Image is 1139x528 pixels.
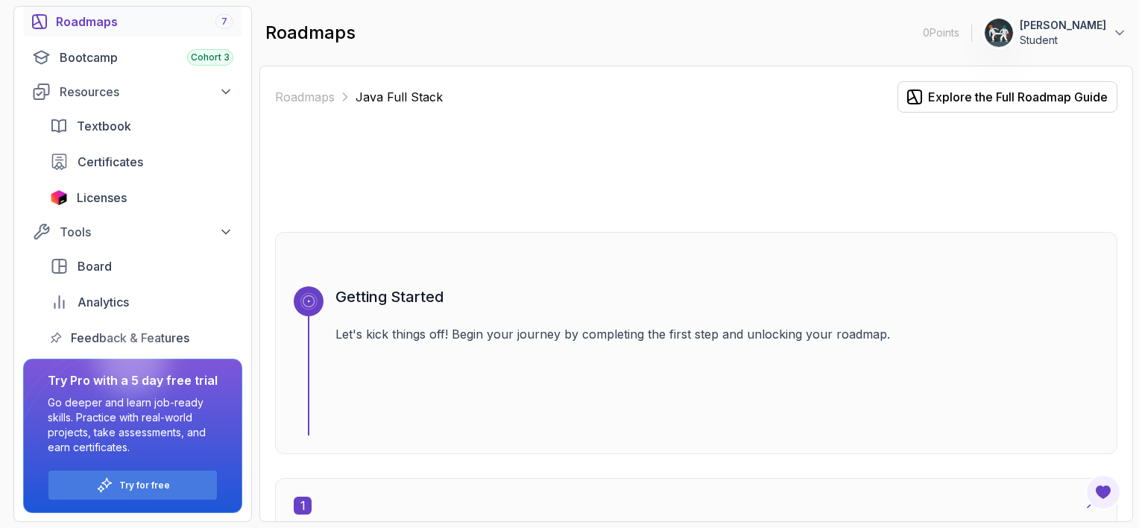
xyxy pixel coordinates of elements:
[1020,18,1106,33] p: [PERSON_NAME]
[275,88,335,106] a: Roadmaps
[48,470,218,500] button: Try for free
[41,111,242,141] a: textbook
[41,251,242,281] a: board
[41,323,242,353] a: feedback
[41,183,242,213] a: licenses
[23,219,242,245] button: Tools
[77,189,127,207] span: Licenses
[60,83,233,101] div: Resources
[984,18,1127,48] button: user profile image[PERSON_NAME]Student
[356,88,443,106] p: Java Full Stack
[78,153,143,171] span: Certificates
[1085,474,1121,510] button: Open Feedback Button
[294,497,312,515] span: 1
[119,480,170,491] a: Try for free
[335,286,1099,307] h3: Getting Started
[928,88,1108,106] div: Explore the Full Roadmap Guide
[77,117,131,135] span: Textbook
[23,78,242,105] button: Resources
[60,223,233,241] div: Tools
[41,287,242,317] a: analytics
[985,19,1013,47] img: user profile image
[48,395,218,455] p: Go deeper and learn job-ready skills. Practice with real-world projects, take assessments, and ea...
[221,16,227,28] span: 7
[60,48,233,66] div: Bootcamp
[265,21,356,45] h2: roadmaps
[78,257,112,275] span: Board
[23,43,242,72] a: bootcamp
[1020,33,1106,48] p: Student
[78,293,129,311] span: Analytics
[41,147,242,177] a: certificates
[335,325,1099,343] p: Let's kick things off! Begin your journey by completing the first step and unlocking your roadmap.
[923,25,959,40] p: 0 Points
[897,81,1117,113] button: Explore the Full Roadmap Guide
[191,51,230,63] span: Cohort 3
[23,7,242,37] a: roadmaps
[71,329,189,347] span: Feedback & Features
[50,190,68,205] img: jetbrains icon
[56,13,233,31] div: Roadmaps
